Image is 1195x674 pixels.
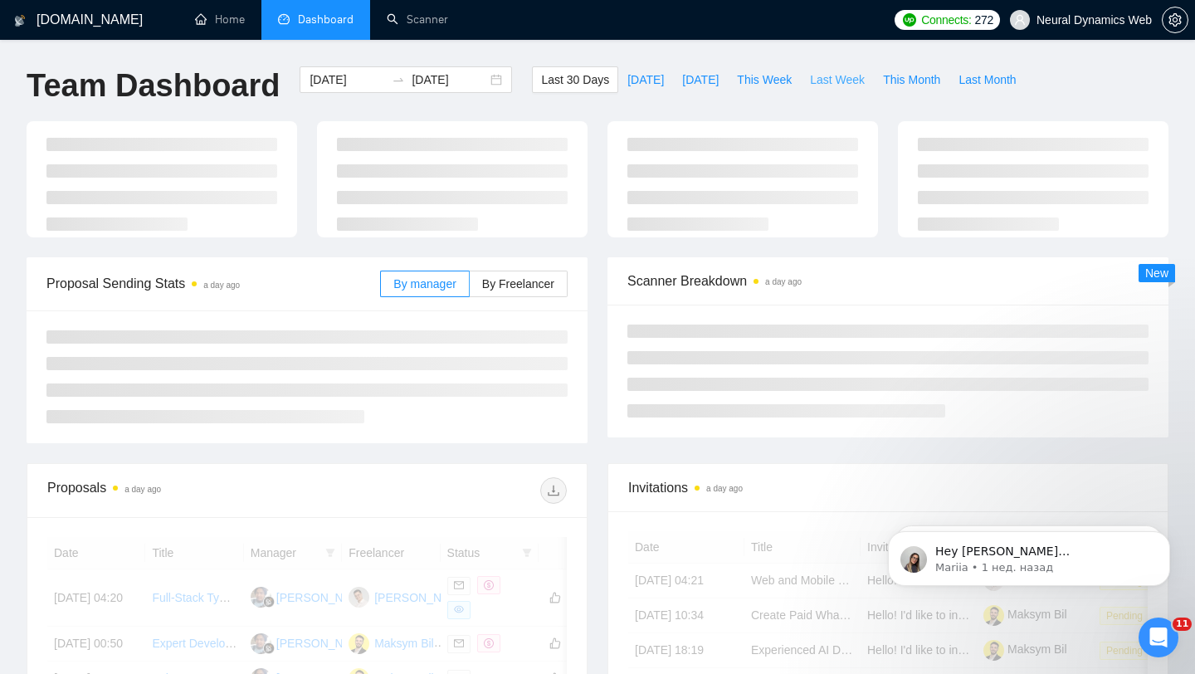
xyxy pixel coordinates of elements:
[706,484,743,493] time: a day ago
[863,496,1195,613] iframe: To enrich screen reader interactions, please activate Accessibility in Grammarly extension settings
[883,71,940,89] span: This Month
[1014,14,1026,26] span: user
[1145,266,1168,280] span: New
[482,277,554,291] span: By Freelancer
[728,66,801,93] button: This Week
[278,13,290,25] span: dashboard
[298,12,354,27] span: Dashboard
[949,66,1025,93] button: Last Month
[628,477,1148,498] span: Invitations
[1162,13,1188,27] a: setting
[765,277,802,286] time: a day ago
[47,477,307,504] div: Proposals
[627,71,664,89] span: [DATE]
[392,73,405,86] span: swap-right
[393,277,456,291] span: By manager
[392,73,405,86] span: to
[195,12,245,27] a: homeHome
[903,13,916,27] img: upwork-logo.png
[1139,618,1178,657] iframe: Intercom live chat
[627,271,1149,291] span: Scanner Breakdown
[975,11,993,29] span: 272
[14,7,26,34] img: logo
[673,66,728,93] button: [DATE]
[958,71,1016,89] span: Last Month
[310,71,385,89] input: Start date
[810,71,865,89] span: Last Week
[618,66,673,93] button: [DATE]
[46,273,380,294] span: Proposal Sending Stats
[1173,618,1192,631] span: 11
[801,66,874,93] button: Last Week
[682,71,719,89] span: [DATE]
[124,485,161,494] time: a day ago
[1162,7,1188,33] button: setting
[737,71,792,89] span: This Week
[541,71,609,89] span: Last 30 Days
[921,11,971,29] span: Connects:
[1163,13,1188,27] span: setting
[203,281,240,290] time: a day ago
[387,12,448,27] a: searchScanner
[27,66,280,105] h1: Team Dashboard
[874,66,949,93] button: This Month
[412,71,487,89] input: End date
[532,66,618,93] button: Last 30 Days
